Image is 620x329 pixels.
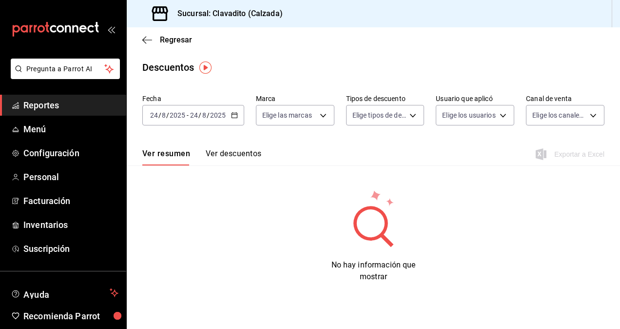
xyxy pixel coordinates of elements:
[352,110,407,120] span: Elige tipos de descuento
[142,149,190,165] button: Ver resumen
[161,111,166,119] input: --
[26,64,105,74] span: Pregunta a Parrot AI
[142,149,261,165] div: navigation tabs
[23,170,118,184] span: Personal
[256,95,334,102] label: Marca
[198,111,201,119] span: /
[207,111,210,119] span: /
[170,8,283,20] h3: Sucursal: Clavadito (Calzada)
[23,287,106,299] span: Ayuda
[160,35,192,44] span: Regresar
[190,111,198,119] input: --
[166,111,169,119] span: /
[210,111,226,119] input: ----
[11,59,120,79] button: Pregunta a Parrot AI
[187,111,189,119] span: -
[23,123,118,136] span: Menú
[262,110,312,120] span: Elige las marcas
[107,25,115,33] button: open_drawer_menu
[206,149,261,165] button: Ver descuentos
[436,95,514,102] label: Usuario que aplicó
[23,218,118,231] span: Inventarios
[331,260,416,281] span: No hay información que mostrar
[23,194,118,207] span: Facturación
[23,99,118,112] span: Reportes
[7,71,120,81] a: Pregunta a Parrot AI
[169,111,186,119] input: ----
[526,95,604,102] label: Canal de venta
[202,111,207,119] input: --
[442,110,495,120] span: Elige los usuarios
[23,309,118,323] span: Recomienda Parrot
[158,111,161,119] span: /
[142,35,192,44] button: Regresar
[142,60,194,75] div: Descuentos
[532,110,586,120] span: Elige los canales de venta
[199,62,212,74] img: Tooltip marker
[23,146,118,160] span: Configuración
[346,95,425,102] label: Tipos de descuento
[142,95,244,102] label: Fecha
[23,242,118,255] span: Suscripción
[150,111,158,119] input: --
